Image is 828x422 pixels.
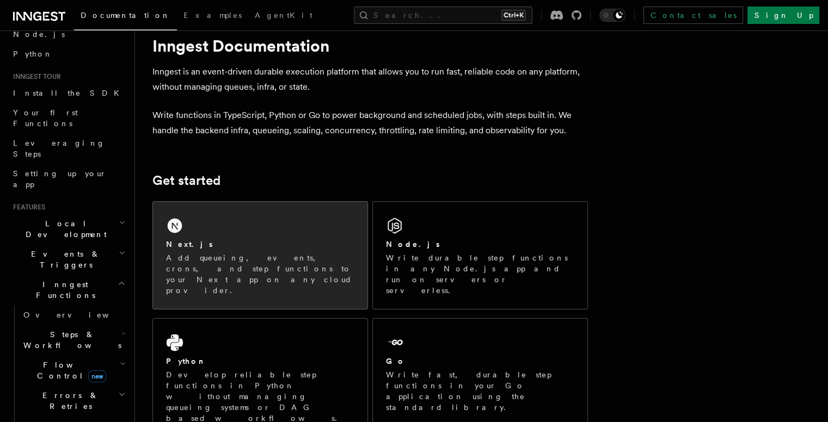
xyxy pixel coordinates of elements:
[9,275,128,305] button: Inngest Functions
[386,356,406,367] h2: Go
[9,83,128,103] a: Install the SDK
[386,239,440,250] h2: Node.js
[354,7,532,24] button: Search...Ctrl+K
[152,64,588,95] p: Inngest is an event-driven durable execution platform that allows you to run fast, reliable code ...
[152,173,220,188] a: Get started
[19,329,121,351] span: Steps & Workflows
[9,203,45,212] span: Features
[9,24,128,44] a: Node.js
[166,252,354,296] p: Add queueing, events, crons, and step functions to your Next app on any cloud provider.
[9,218,119,240] span: Local Development
[88,370,106,382] span: new
[9,249,119,270] span: Events & Triggers
[166,356,206,367] h2: Python
[9,214,128,244] button: Local Development
[177,3,248,29] a: Examples
[13,49,53,58] span: Python
[386,252,574,296] p: Write durable step functions in any Node.js app and run on servers or serverless.
[501,10,526,21] kbd: Ctrl+K
[9,103,128,133] a: Your first Functions
[372,201,588,309] a: Node.jsWrite durable step functions in any Node.js app and run on servers or serverless.
[9,279,118,301] span: Inngest Functions
[9,133,128,164] a: Leveraging Steps
[152,201,368,309] a: Next.jsAdd queueing, events, crons, and step functions to your Next app on any cloud provider.
[248,3,319,29] a: AgentKit
[13,30,65,39] span: Node.js
[386,369,574,413] p: Write fast, durable step functions in your Go application using the standard library.
[9,44,128,64] a: Python
[13,169,107,189] span: Setting up your app
[19,325,128,355] button: Steps & Workflows
[9,72,61,81] span: Inngest tour
[81,11,170,20] span: Documentation
[13,108,78,128] span: Your first Functions
[747,7,819,24] a: Sign Up
[166,239,213,250] h2: Next.js
[152,36,588,55] h1: Inngest Documentation
[599,9,625,22] button: Toggle dark mode
[13,89,126,97] span: Install the SDK
[9,244,128,275] button: Events & Triggers
[19,386,128,416] button: Errors & Retries
[74,3,177,30] a: Documentation
[9,164,128,194] a: Setting up your app
[255,11,312,20] span: AgentKit
[152,108,588,138] p: Write functions in TypeScript, Python or Go to power background and scheduled jobs, with steps bu...
[23,311,136,319] span: Overview
[13,139,105,158] span: Leveraging Steps
[183,11,242,20] span: Examples
[643,7,743,24] a: Contact sales
[19,390,118,412] span: Errors & Retries
[19,359,120,381] span: Flow Control
[19,305,128,325] a: Overview
[19,355,128,386] button: Flow Controlnew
